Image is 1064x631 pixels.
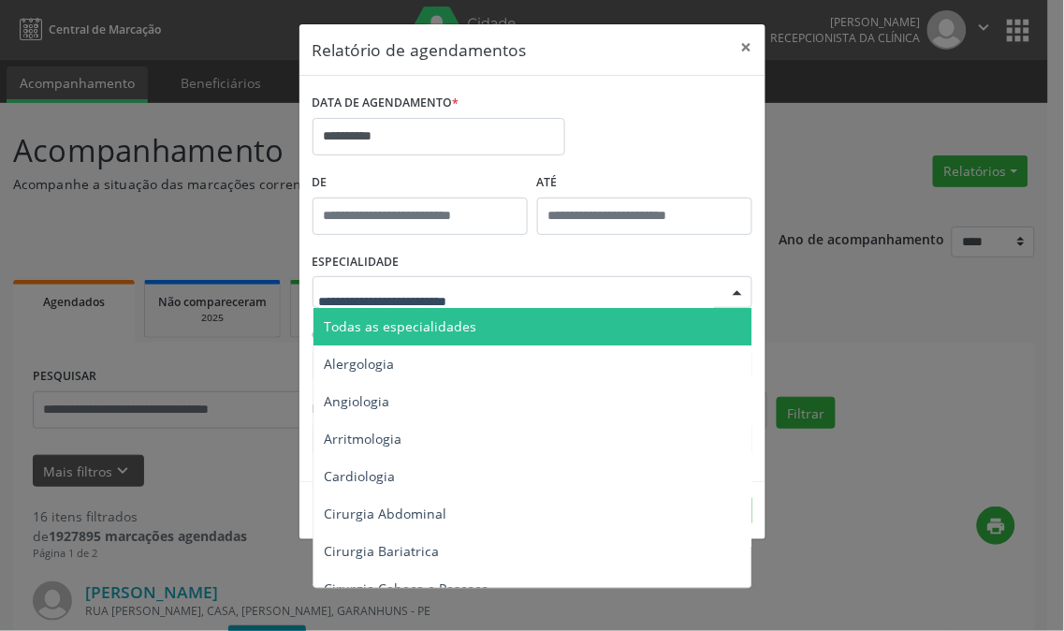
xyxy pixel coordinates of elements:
button: Close [728,24,765,70]
span: Cirurgia Bariatrica [325,542,440,560]
span: Cirurgia Cabeça e Pescoço [325,580,489,597]
span: Cirurgia Abdominal [325,505,447,522]
label: DATA DE AGENDAMENTO [313,89,459,118]
span: Alergologia [325,355,395,373]
h5: Relatório de agendamentos [313,37,527,62]
span: Arritmologia [325,430,402,448]
span: Angiologia [325,392,390,410]
span: Cardiologia [325,467,396,485]
label: ESPECIALIDADE [313,248,400,277]
label: De [313,169,528,198]
span: Todas as especialidades [325,317,477,335]
label: ATÉ [537,169,752,198]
